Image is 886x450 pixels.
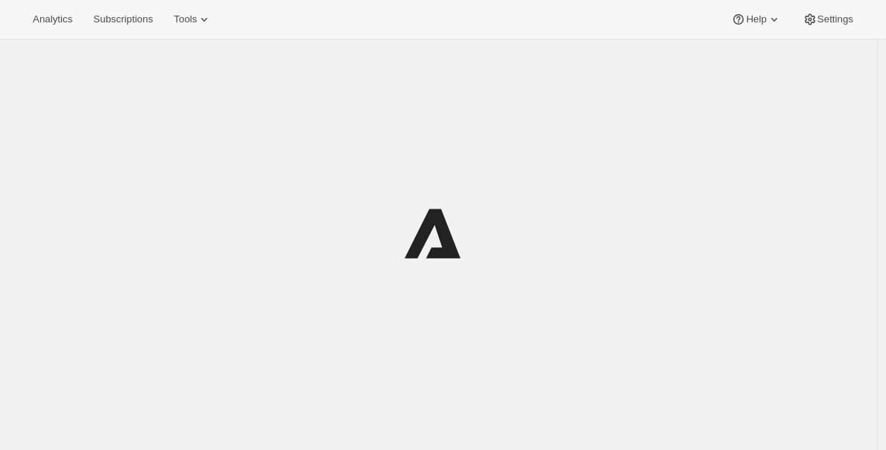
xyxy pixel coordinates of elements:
button: Tools [165,9,221,30]
button: Analytics [24,9,81,30]
span: Tools [174,13,197,25]
button: Subscriptions [84,9,162,30]
button: Settings [794,9,862,30]
button: Help [722,9,790,30]
span: Analytics [33,13,72,25]
span: Settings [817,13,853,25]
span: Subscriptions [93,13,153,25]
span: Help [746,13,766,25]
